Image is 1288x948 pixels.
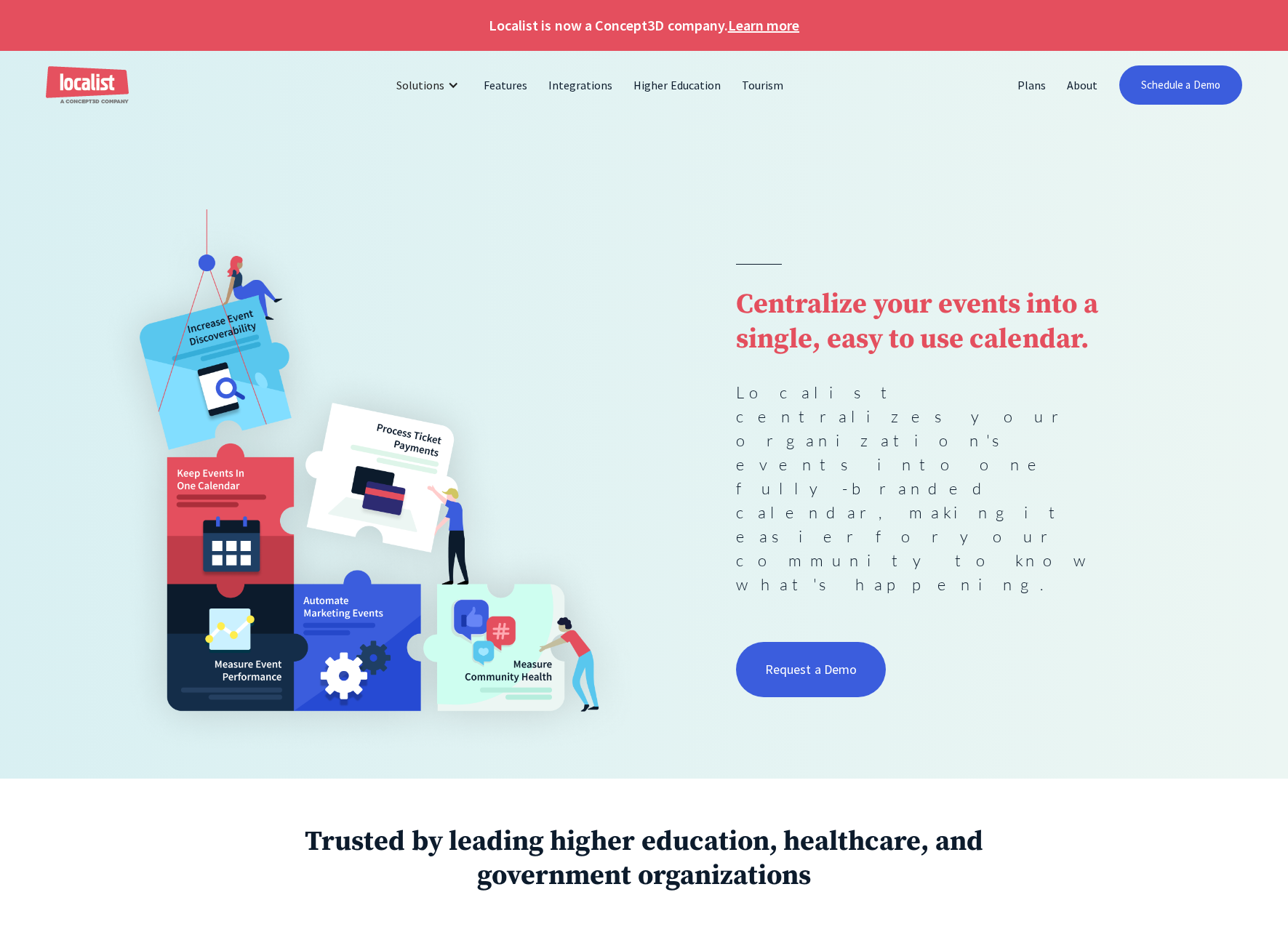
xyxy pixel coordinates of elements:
[728,15,799,36] a: Learn more
[736,642,886,697] a: Request a Demo
[1007,68,1057,103] a: Plans
[623,68,732,103] a: Higher Education
[736,380,1104,596] p: Localist centralizes your organization's events into one fully-branded calendar, making it easier...
[385,68,473,103] div: Solutions
[736,287,1097,357] strong: Centralize your events into a single, easy to use calendar.
[1119,65,1242,105] a: Schedule a Demo
[396,76,444,94] div: Solutions
[46,66,129,105] a: home
[732,68,794,103] a: Tourism
[305,824,983,894] strong: Trusted by leading higher education, healthcare, and government organizations
[473,68,538,103] a: Features
[1057,68,1108,103] a: About
[538,68,623,103] a: Integrations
